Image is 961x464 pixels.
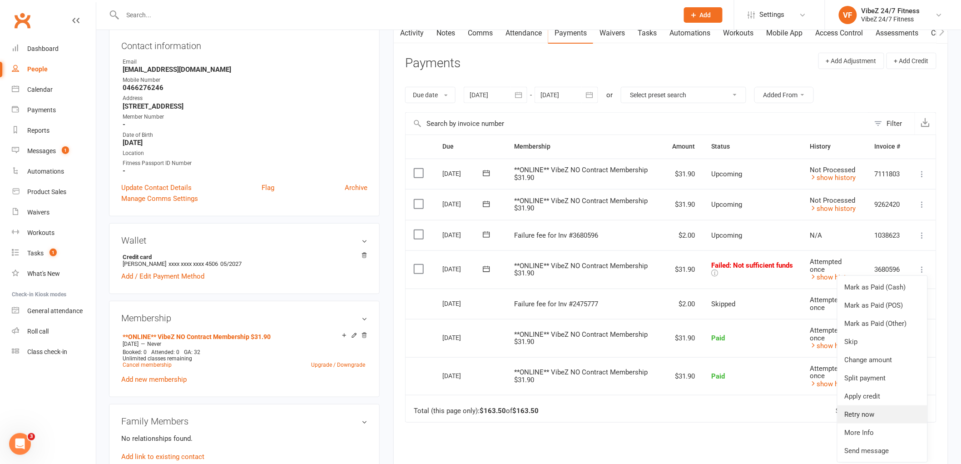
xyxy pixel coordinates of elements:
a: Mark as Paid (POS) [837,296,927,314]
span: [DATE] [123,341,139,347]
button: Filter [870,113,915,135]
a: Payments [12,100,96,120]
div: Payments [27,106,56,114]
h3: Payments [405,56,461,70]
th: Invoice # [867,135,909,158]
a: show history [810,174,856,182]
strong: $163.50 [480,407,506,415]
span: Upcoming [712,170,743,178]
a: Tasks [631,23,663,44]
span: Not Processed [810,166,856,174]
a: Split payment [837,369,927,387]
td: $31.90 [664,357,703,395]
div: [DATE] [442,330,484,344]
input: Search by invoice number [406,113,870,135]
a: Clubworx [11,9,34,32]
span: Failure fee for Inv #3680596 [514,231,598,239]
span: Attempted once [810,364,842,380]
div: Class check-in [27,348,67,355]
div: Total (this page only): of [414,407,539,415]
a: Notes [430,23,461,44]
span: **ONLINE** VibeZ NO Contract Membership $31.90 [514,262,648,278]
a: Update Contact Details [121,182,192,193]
div: [DATE] [442,369,484,383]
span: GA: 32 [184,349,200,355]
span: 3 [28,433,35,440]
div: General attendance [27,307,83,314]
div: [DATE] [442,166,484,180]
div: Calendar [27,86,53,93]
span: Unlimited classes remaining [123,355,192,362]
div: [DATE] [442,262,484,276]
h3: Family Members [121,416,367,426]
a: Add new membership [121,375,187,384]
a: Apply credit [837,387,927,405]
div: Automations [27,168,64,175]
span: **ONLINE** VibeZ NO Contract Membership $31.90 [514,368,648,384]
strong: [STREET_ADDRESS] [123,102,367,110]
span: Attempted once [810,258,842,274]
td: 1038623 [867,220,909,251]
div: People [27,65,48,73]
span: Failure fee for Inv #2475777 [514,300,598,308]
span: xxxx xxxx xxxx 4506 [168,260,218,267]
div: VibeZ 24/7 Fitness [862,15,920,23]
iframe: Intercom live chat [9,433,31,455]
div: Email [123,58,367,66]
div: or [606,90,613,100]
div: [DATE] [442,197,484,211]
a: Dashboard [12,39,96,59]
button: Add [684,7,723,23]
div: Address [123,94,367,103]
span: : Not sufficient funds [730,261,793,269]
span: Upcoming [712,200,743,209]
span: Skipped [712,300,736,308]
a: People [12,59,96,80]
a: Reports [12,120,96,141]
a: Change amount [837,351,927,369]
button: Due date [405,87,456,103]
button: + Add Adjustment [818,53,884,69]
div: Date of Birth [123,131,367,140]
a: Mobile App [760,23,809,44]
a: Class kiosk mode [12,342,96,362]
div: Product Sales [27,188,66,195]
td: $31.90 [664,159,703,190]
div: VF [839,6,857,24]
td: $31.90 [664,189,703,220]
td: $31.90 [664,319,703,357]
a: show history [810,205,856,213]
span: N/A [810,231,822,239]
div: What's New [27,270,60,277]
span: 05/2027 [220,260,242,267]
a: What's New [12,264,96,284]
a: Attendance [499,23,548,44]
div: [DATE] [442,228,484,242]
a: Upgrade / Downgrade [311,362,365,368]
div: Location [123,149,367,158]
a: Automations [663,23,717,44]
a: Send message [837,442,927,460]
h3: Wallet [121,235,367,245]
span: 1 [50,249,57,256]
strong: Credit card [123,254,363,260]
a: Activity [394,23,430,44]
div: Tasks [27,249,44,257]
div: Waivers [27,209,50,216]
span: Attempted once [810,326,842,342]
a: Skip [837,333,927,351]
a: Cancel membership [123,362,172,368]
strong: [EMAIL_ADDRESS][DOMAIN_NAME] [123,65,367,74]
a: Comms [461,23,499,44]
strong: - [123,120,367,129]
td: $2.00 [664,289,703,319]
span: **ONLINE** VibeZ NO Contract Membership $31.90 [514,330,648,346]
strong: [DATE] [123,139,367,147]
a: Assessments [870,23,925,44]
a: Mark as Paid (Cash) [837,278,927,296]
span: Add [700,11,711,19]
span: Settings [760,5,785,25]
a: General attendance kiosk mode [12,301,96,321]
a: Workouts [12,223,96,243]
div: — [120,340,367,348]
